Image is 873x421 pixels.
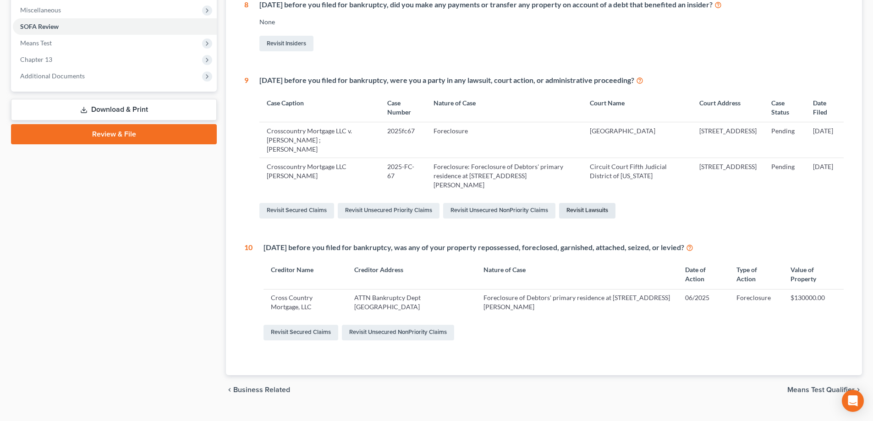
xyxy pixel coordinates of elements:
[244,242,253,342] div: 10
[764,158,806,194] td: Pending
[582,122,692,158] td: [GEOGRAPHIC_DATA]
[729,260,783,289] th: Type of Action
[259,158,380,194] td: Crosscountry Mortgage LLC [PERSON_NAME]
[692,122,764,158] td: [STREET_ADDRESS]
[426,158,582,194] td: Foreclosure: Foreclosure of Debtors' primary residence at [STREET_ADDRESS][PERSON_NAME]
[787,386,862,394] button: Means Test Qualifier chevron_right
[11,99,217,120] a: Download & Print
[559,203,615,219] a: Revisit Lawsuits
[259,203,334,219] a: Revisit Secured Claims
[692,93,764,122] th: Court Address
[764,122,806,158] td: Pending
[264,242,844,253] div: [DATE] before you filed for bankruptcy, was any of your property repossessed, foreclosed, garnish...
[338,203,439,219] a: Revisit Unsecured Priority Claims
[259,36,313,51] a: Revisit Insiders
[783,260,844,289] th: Value of Property
[259,17,844,27] div: None
[426,122,582,158] td: Foreclosure
[226,386,290,394] button: chevron_left Business Related
[806,122,844,158] td: [DATE]
[476,289,678,316] td: Foreclosure of Debtors' primary residence at [STREET_ADDRESS][PERSON_NAME]
[426,93,582,122] th: Nature of Case
[783,289,844,316] td: $130000.00
[226,386,233,394] i: chevron_left
[259,122,380,158] td: Crosscountry Mortgage LLC v. [PERSON_NAME] ; [PERSON_NAME]
[582,158,692,194] td: Circuit Court Fifth Judicial District of [US_STATE]
[233,386,290,394] span: Business Related
[13,18,217,35] a: SOFA Review
[259,75,844,86] div: [DATE] before you filed for bankruptcy, were you a party in any lawsuit, court action, or adminis...
[806,158,844,194] td: [DATE]
[443,203,555,219] a: Revisit Unsecured NonPriority Claims
[380,158,426,194] td: 2025-FC-67
[11,124,217,144] a: Review & File
[20,6,61,14] span: Miscellaneous
[582,93,692,122] th: Court Name
[347,289,476,316] td: ATTN Bankruptcy Dept [GEOGRAPHIC_DATA]
[764,93,806,122] th: Case Status
[20,55,52,63] span: Chapter 13
[787,386,855,394] span: Means Test Qualifier
[264,260,347,289] th: Creditor Name
[264,289,347,316] td: Cross Country Mortgage, LLC
[692,158,764,194] td: [STREET_ADDRESS]
[380,122,426,158] td: 2025fc67
[244,75,248,220] div: 9
[259,93,380,122] th: Case Caption
[855,386,862,394] i: chevron_right
[264,325,338,340] a: Revisit Secured Claims
[20,22,59,30] span: SOFA Review
[476,260,678,289] th: Nature of Case
[20,72,85,80] span: Additional Documents
[806,93,844,122] th: Date Filed
[347,260,476,289] th: Creditor Address
[380,93,426,122] th: Case Number
[342,325,454,340] a: Revisit Unsecured NonPriority Claims
[678,260,729,289] th: Date of Action
[729,289,783,316] td: Foreclosure
[20,39,52,47] span: Means Test
[678,289,729,316] td: 06/2025
[842,390,864,412] div: Open Intercom Messenger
